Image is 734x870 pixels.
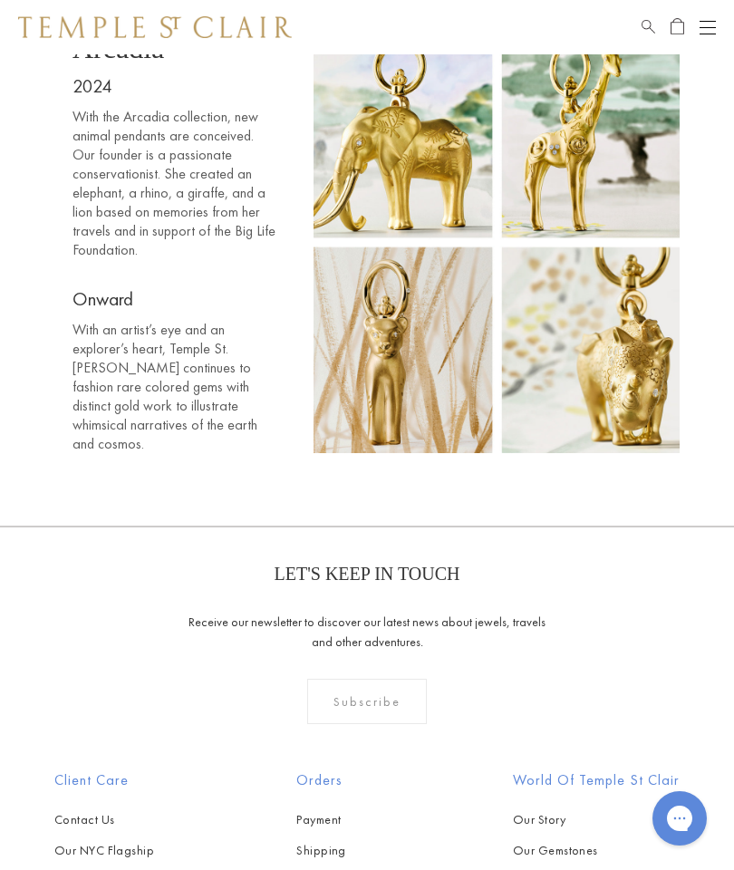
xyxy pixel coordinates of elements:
p: With an artist’s eye and an explorer’s heart, Temple St. [PERSON_NAME] continues to fashion rare ... [72,320,277,453]
p: Onward [72,286,277,311]
h2: Client Care [54,769,218,791]
h2: Orders [296,769,435,791]
a: Contact Us [54,809,218,829]
div: Subscribe [307,679,428,724]
a: Shipping [296,840,435,860]
h2: World of Temple St Clair [513,769,680,791]
button: Open navigation [700,16,716,38]
p: Receive our newsletter to discover our latest news about jewels, travels and other adventures. [184,612,551,652]
p: 2024 [72,74,277,98]
p: LET'S KEEP IN TOUCH [275,564,460,585]
p: With the Arcadia collection, new animal pendants are conceived. Our founder is a passionate conse... [72,107,277,259]
a: Our NYC Flagship [54,840,218,860]
iframe: Gorgias live chat messenger [643,785,716,852]
a: Payment [296,809,435,829]
a: Open Shopping Bag [671,16,684,38]
img: Temple St. Clair [18,16,292,38]
a: Our Gemstones [513,840,680,860]
a: Our Story [513,809,680,829]
a: Search [642,16,655,38]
